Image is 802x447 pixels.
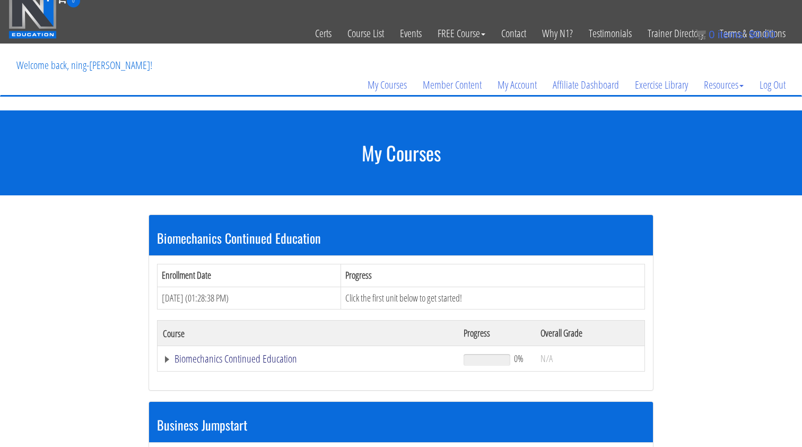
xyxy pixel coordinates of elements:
a: Resources [696,59,752,110]
p: Welcome back, ning-[PERSON_NAME]! [8,44,160,87]
a: Exercise Library [627,59,696,110]
th: Enrollment Date [158,264,341,287]
a: Log Out [752,59,794,110]
th: Course [158,321,458,346]
td: N/A [535,346,644,372]
a: Why N1? [534,7,581,59]
bdi: 0.00 [749,29,775,40]
a: 0 items: $0.00 [695,29,775,40]
a: Certs [307,7,339,59]
a: Course List [339,7,392,59]
a: Affiliate Dashboard [545,59,627,110]
span: 0% [514,353,524,364]
a: Biomechanics Continued Education [163,354,453,364]
span: 0 [709,29,714,40]
a: Trainer Directory [640,7,712,59]
h3: Biomechanics Continued Education [157,231,645,245]
th: Overall Grade [535,321,644,346]
a: Terms & Conditions [712,7,794,59]
th: Progress [341,264,644,287]
a: My Account [490,59,545,110]
a: FREE Course [430,7,493,59]
td: [DATE] (01:28:38 PM) [158,287,341,310]
td: Click the first unit below to get started! [341,287,644,310]
span: items: [718,29,746,40]
img: icon11.png [695,29,706,40]
span: $ [749,29,755,40]
a: Member Content [415,59,490,110]
a: Events [392,7,430,59]
a: Testimonials [581,7,640,59]
h3: Business Jumpstart [157,418,645,432]
a: Contact [493,7,534,59]
th: Progress [458,321,535,346]
a: My Courses [360,59,415,110]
